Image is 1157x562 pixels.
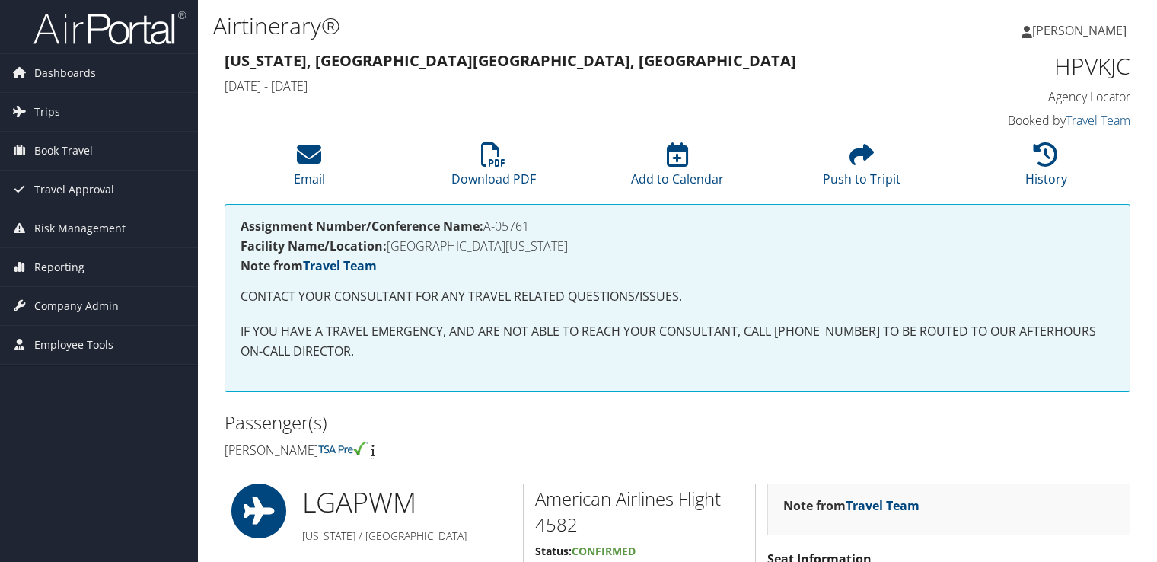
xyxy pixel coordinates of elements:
a: Travel Team [846,497,920,514]
p: CONTACT YOUR CONSULTANT FOR ANY TRAVEL RELATED QUESTIONS/ISSUES. [241,287,1114,307]
span: Travel Approval [34,171,114,209]
span: Risk Management [34,209,126,247]
a: Download PDF [451,151,536,187]
strong: Status: [535,544,572,558]
strong: Note from [783,497,920,514]
a: Travel Team [1066,112,1130,129]
p: IF YOU HAVE A TRAVEL EMERGENCY, AND ARE NOT ABLE TO REACH YOUR CONSULTANT, CALL [PHONE_NUMBER] TO... [241,322,1114,361]
span: Confirmed [572,544,636,558]
a: Push to Tripit [823,151,900,187]
strong: Assignment Number/Conference Name: [241,218,483,235]
h2: American Airlines Flight 4582 [535,486,744,537]
h2: Passenger(s) [225,410,666,436]
h1: Airtinerary® [213,10,832,42]
h4: [PERSON_NAME] [225,442,666,458]
a: Email [294,151,325,187]
a: [PERSON_NAME] [1022,8,1142,53]
h4: [DATE] - [DATE] [225,78,898,94]
h4: Booked by [921,112,1130,129]
span: Book Travel [34,132,93,170]
strong: Facility Name/Location: [241,238,387,254]
a: Travel Team [303,257,377,274]
h4: A-05761 [241,220,1114,232]
strong: Note from [241,257,377,274]
h1: LGA PWM [302,484,512,522]
h5: [US_STATE] / [GEOGRAPHIC_DATA] [302,528,512,544]
span: Company Admin [34,287,119,325]
span: Dashboards [34,54,96,92]
span: [PERSON_NAME] [1032,22,1127,39]
h1: HPVKJC [921,50,1130,82]
span: Reporting [34,248,84,286]
strong: [US_STATE], [GEOGRAPHIC_DATA] [GEOGRAPHIC_DATA], [GEOGRAPHIC_DATA] [225,50,796,71]
a: Add to Calendar [631,151,724,187]
h4: [GEOGRAPHIC_DATA][US_STATE] [241,240,1114,252]
img: tsa-precheck.png [318,442,368,455]
a: History [1025,151,1067,187]
span: Employee Tools [34,326,113,364]
span: Trips [34,93,60,131]
h4: Agency Locator [921,88,1130,105]
img: airportal-logo.png [33,10,186,46]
